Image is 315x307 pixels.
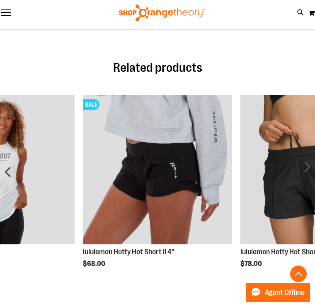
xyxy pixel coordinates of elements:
a: lululemon Hotty Hot Short II 4" [83,248,174,256]
span: $78.00 [240,260,263,268]
a: Product Page Link [83,95,232,246]
span: Related products [113,61,202,75]
button: Back To Top [290,266,307,282]
span: Agent Offline [265,289,305,297]
button: Agent Offline [246,283,310,302]
img: Shop Orangetheory [118,5,206,21]
span: $68.00 [83,260,107,268]
span: SALE [83,99,99,110]
img: Product image for lululemon Hotty Hot Short II 4" [83,95,232,244]
div: next [298,78,315,272]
